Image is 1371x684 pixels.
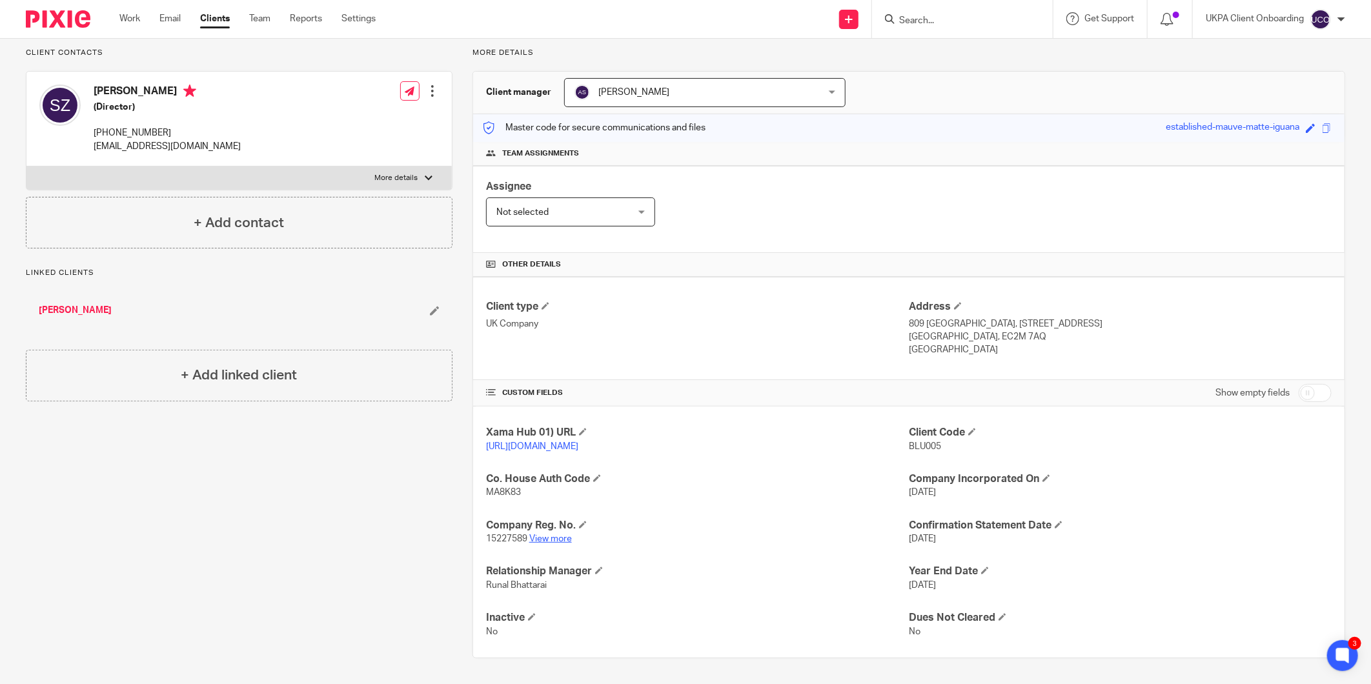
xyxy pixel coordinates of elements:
a: Clients [200,12,230,25]
i: Primary [183,85,196,97]
span: [DATE] [909,534,936,543]
a: Work [119,12,140,25]
h4: Xama Hub 01) URL [486,426,909,439]
span: 15227589 [486,534,527,543]
div: established-mauve-matte-iguana [1166,121,1299,136]
a: [URL][DOMAIN_NAME] [486,442,578,451]
span: Other details [502,259,561,270]
h4: Client type [486,300,909,314]
span: Get Support [1084,14,1134,23]
img: svg%3E [39,85,81,126]
h3: Client manager [486,86,551,99]
span: Assignee [486,181,531,192]
label: Show empty fields [1215,387,1290,399]
p: Client contacts [26,48,452,58]
h5: (Director) [94,101,241,114]
a: Email [159,12,181,25]
p: Linked clients [26,268,452,278]
img: svg%3E [574,85,590,100]
span: BLU005 [909,442,941,451]
span: Not selected [496,208,549,217]
a: Team [249,12,270,25]
span: [PERSON_NAME] [598,88,669,97]
span: Runal Bhattarai [486,581,547,590]
p: [PHONE_NUMBER] [94,126,241,139]
p: [GEOGRAPHIC_DATA] [909,343,1332,356]
p: More details [472,48,1345,58]
h4: + Add contact [194,213,284,233]
h4: Client Code [909,426,1332,439]
p: 809 [GEOGRAPHIC_DATA], [STREET_ADDRESS] [909,317,1332,330]
h4: [PERSON_NAME] [94,85,241,101]
p: More details [375,173,418,183]
h4: + Add linked client [181,365,297,385]
a: View more [529,534,572,543]
div: 3 [1348,637,1361,650]
p: Master code for secure communications and files [483,121,706,134]
img: Pixie [26,10,90,28]
span: [DATE] [909,581,936,590]
h4: Confirmation Statement Date [909,519,1332,532]
a: [PERSON_NAME] [39,304,112,317]
span: No [486,627,498,636]
a: Settings [341,12,376,25]
h4: Co. House Auth Code [486,472,909,486]
span: Team assignments [502,148,579,159]
p: UKPA Client Onboarding [1206,12,1304,25]
img: svg%3E [1310,9,1331,30]
h4: Company Incorporated On [909,472,1332,486]
span: No [909,627,920,636]
h4: Address [909,300,1332,314]
a: Reports [290,12,322,25]
input: Search [898,15,1014,27]
p: UK Company [486,317,909,330]
h4: Relationship Manager [486,565,909,578]
span: MA8K83 [486,488,521,497]
span: [DATE] [909,488,936,497]
h4: Year End Date [909,565,1332,578]
h4: CUSTOM FIELDS [486,388,909,398]
h4: Company Reg. No. [486,519,909,532]
h4: Dues Not Cleared [909,611,1332,625]
p: [GEOGRAPHIC_DATA], EC2M 7AQ [909,330,1332,343]
h4: Inactive [486,611,909,625]
p: [EMAIL_ADDRESS][DOMAIN_NAME] [94,140,241,153]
